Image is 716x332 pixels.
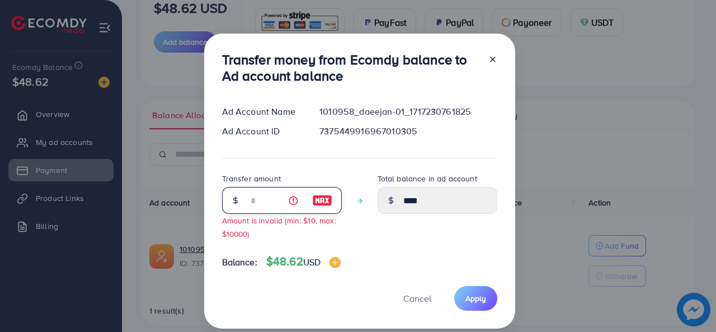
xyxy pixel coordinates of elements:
span: Balance: [222,256,257,269]
button: Cancel [389,286,445,310]
small: Amount is invalid (min: $10, max: $10000) [222,215,336,239]
label: Total balance in ad account [378,173,477,184]
span: Cancel [403,292,431,305]
span: USD [303,256,321,268]
div: 1010958_daeejan-01_1717230761825 [310,105,506,118]
button: Apply [454,286,497,310]
h4: $48.62 [266,255,341,269]
div: 7375449916967010305 [310,125,506,138]
img: image [312,194,332,207]
span: Apply [465,293,486,304]
h3: Transfer money from Ecomdy balance to Ad account balance [222,52,479,84]
div: Ad Account Name [213,105,311,118]
label: Transfer amount [222,173,281,184]
img: image [329,257,341,268]
div: Ad Account ID [213,125,311,138]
